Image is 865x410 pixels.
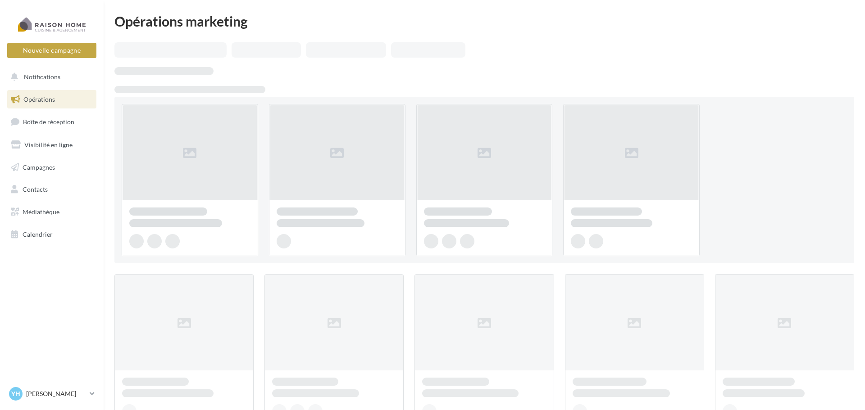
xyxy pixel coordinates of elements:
[11,389,20,398] span: YH
[23,95,55,103] span: Opérations
[5,203,98,221] a: Médiathèque
[23,230,53,238] span: Calendrier
[23,208,59,216] span: Médiathèque
[5,68,95,86] button: Notifications
[23,163,55,171] span: Campagnes
[23,185,48,193] span: Contacts
[5,180,98,199] a: Contacts
[24,73,60,81] span: Notifications
[114,14,854,28] div: Opérations marketing
[7,43,96,58] button: Nouvelle campagne
[24,141,73,149] span: Visibilité en ligne
[5,135,98,154] a: Visibilité en ligne
[5,225,98,244] a: Calendrier
[23,118,74,126] span: Boîte de réception
[5,112,98,131] a: Boîte de réception
[5,90,98,109] a: Opérations
[26,389,86,398] p: [PERSON_NAME]
[5,158,98,177] a: Campagnes
[7,385,96,402] a: YH [PERSON_NAME]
